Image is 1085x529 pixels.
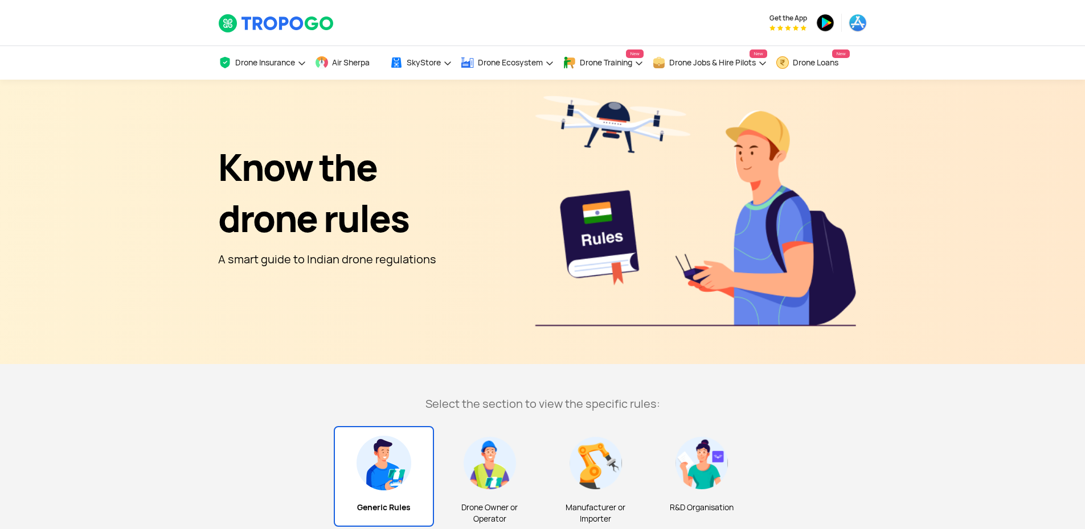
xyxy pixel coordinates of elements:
[580,58,632,67] span: Drone Training
[674,436,729,490] img: R&D Organisation
[390,46,452,80] a: SkyStore
[563,46,644,80] a: Drone TrainingNew
[218,250,436,268] p: A smart guide to Indian drone regulations
[461,46,554,80] a: Drone Ecosystem
[750,49,767,58] span: New
[339,502,429,513] span: Generic Rules
[652,46,767,80] a: Drone Jobs & Hire PilotsNew
[478,58,543,67] span: Drone Ecosystem
[816,14,834,32] img: ic_playstore.png
[315,46,381,80] a: Air Sherpa
[656,502,748,513] span: R&D Organisation
[568,436,623,490] img: Manufacturer or Importer
[769,14,807,23] span: Get the App
[669,58,756,67] span: Drone Jobs & Hire Pilots
[550,502,642,524] span: Manufacturer or Importer
[444,502,536,524] span: Drone Owner or Operator
[849,14,867,32] img: ic_appstore.png
[218,142,436,245] h1: Know the drone rules
[776,46,850,80] a: Drone LoansNew
[218,14,335,33] img: TropoGo Logo
[769,25,806,31] img: App Raking
[407,58,441,67] span: SkyStore
[462,436,517,490] img: Drone Owner or <br/> Operator
[626,49,643,58] span: New
[793,58,838,67] span: Drone Loans
[332,58,370,67] span: Air Sherpa
[235,58,295,67] span: Drone Insurance
[832,49,849,58] span: New
[357,436,411,490] img: Generic Rules
[218,46,306,80] a: Drone Insurance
